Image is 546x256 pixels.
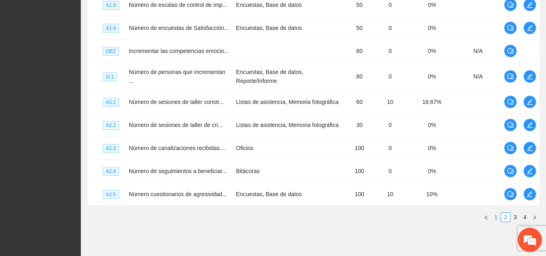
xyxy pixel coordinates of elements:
[523,118,536,131] button: edit
[372,63,408,91] td: 0
[372,91,408,114] td: 10
[524,145,536,151] span: edit
[103,190,119,199] span: A2.5
[504,165,517,178] button: comment
[347,63,372,91] td: 80
[491,212,501,222] li: 1
[530,212,540,222] li: Next Page
[455,40,501,63] td: N/A
[133,4,152,23] div: Minimizar ventana de chat en vivo
[347,160,372,183] td: 100
[524,73,536,80] span: edit
[504,70,517,83] button: comment
[42,41,136,52] div: Chatee con nosotros ahora
[408,40,455,63] td: 0%
[408,114,455,137] td: 0%
[504,21,517,34] button: comment
[504,188,517,201] button: comment
[129,25,229,31] span: Número de encuestas de Satisfacción...
[501,212,510,222] li: 2
[524,168,536,174] span: edit
[504,95,517,108] button: comment
[530,212,540,222] button: right
[408,160,455,183] td: 0%
[521,213,529,222] a: 4
[481,212,491,222] li: Previous Page
[504,142,517,154] button: comment
[129,191,227,197] span: Número cuestionarios de agresividad...
[233,160,347,183] td: Bitácoras
[233,63,347,91] td: Encuestas, Base de datos, Reporte/Informe
[129,99,224,105] span: Número de sesiones de taller constr...
[501,213,510,222] a: 2
[372,137,408,160] td: 0
[103,98,119,107] span: A2.1
[491,213,500,222] a: 1
[408,91,455,114] td: 16.67%
[233,137,347,160] td: Oficios
[408,63,455,91] td: 0%
[520,212,530,222] li: 4
[372,40,408,63] td: 0
[103,47,119,56] span: OE2
[103,72,117,81] span: I2.1
[523,70,536,83] button: edit
[103,24,119,33] span: A1.9
[532,215,537,220] span: right
[347,183,372,206] td: 100
[481,212,491,222] button: left
[408,17,455,40] td: 0%
[129,168,227,174] span: Número de seguimientos a beneficiar...
[233,17,347,40] td: Encuestas, Base de datos
[129,145,226,151] span: Número de canalizaciones recibidas....
[103,1,119,10] span: A1.8
[523,21,536,34] button: edit
[233,91,347,114] td: Listas de asistencia, Memoria fotográfica
[524,99,536,105] span: edit
[129,69,226,84] span: Número de personas que incrementan ...
[523,95,536,108] button: edit
[523,142,536,154] button: edit
[408,137,455,160] td: 0%
[347,91,372,114] td: 60
[347,40,372,63] td: 80
[103,144,119,153] span: A2.3
[129,2,228,8] span: Número de escalas de control de imp...
[129,122,223,128] span: Número de sesiones de taller de cri...
[372,17,408,40] td: 0
[504,44,517,57] button: comment
[455,63,501,91] td: N/A
[524,2,536,8] span: edit
[347,137,372,160] td: 100
[347,114,372,137] td: 30
[233,114,347,137] td: Listas de asistencia, Memoria fotográfica
[523,165,536,178] button: edit
[524,191,536,197] span: edit
[4,170,154,199] textarea: Escriba su mensaje y pulse “Intro”
[511,213,520,222] a: 3
[524,25,536,31] span: edit
[47,83,112,164] span: Estamos en línea.
[510,212,520,222] li: 3
[347,17,372,40] td: 50
[129,48,229,54] span: Incrementar las competencias emocio...
[408,183,455,206] td: 10%
[484,215,489,220] span: left
[524,122,536,128] span: edit
[372,114,408,137] td: 0
[372,160,408,183] td: 0
[372,183,408,206] td: 10
[103,121,119,130] span: A2.2
[504,118,517,131] button: comment
[103,167,119,176] span: A2.4
[523,188,536,201] button: edit
[233,183,347,206] td: Encuestas, Base de datos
